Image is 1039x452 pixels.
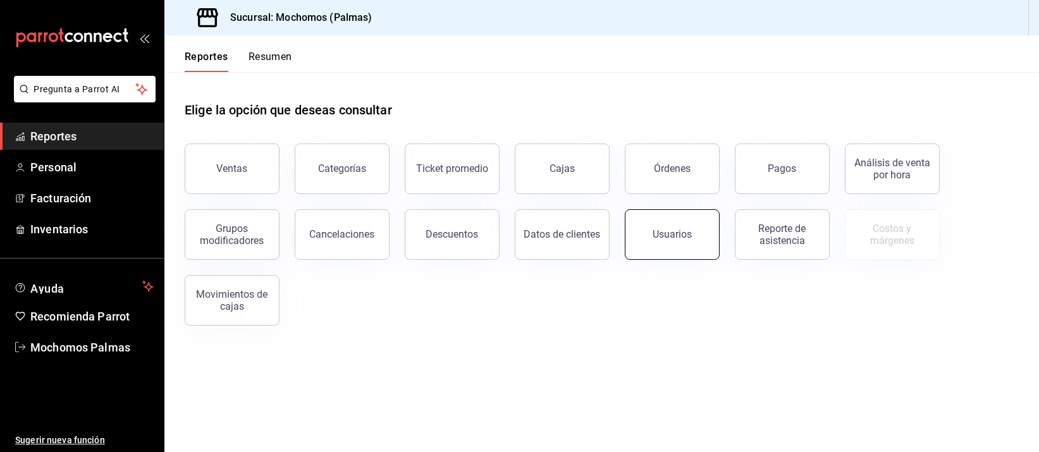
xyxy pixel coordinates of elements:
[185,275,280,326] button: Movimientos de cajas
[318,162,366,174] div: Categorías
[310,228,375,240] div: Cancelaciones
[30,128,154,145] span: Reportes
[193,223,271,247] div: Grupos modificadores
[550,162,575,174] div: Cajas
[524,228,601,240] div: Datos de clientes
[735,209,830,260] button: Reporte de asistencia
[30,190,154,207] span: Facturación
[515,144,610,194] button: Cajas
[30,339,154,356] span: Mochomos Palmas
[625,144,720,194] button: Órdenes
[30,308,154,325] span: Recomienda Parrot
[9,92,156,105] a: Pregunta a Parrot AI
[15,434,154,447] span: Sugerir nueva función
[185,51,228,72] button: Reportes
[185,144,280,194] button: Ventas
[853,223,931,247] div: Costos y márgenes
[30,159,154,176] span: Personal
[743,223,821,247] div: Reporte de asistencia
[853,157,931,181] div: Análisis de venta por hora
[653,228,692,240] div: Usuarios
[34,83,136,96] span: Pregunta a Parrot AI
[845,144,940,194] button: Análisis de venta por hora
[30,221,154,238] span: Inventarios
[768,162,797,174] div: Pagos
[416,162,488,174] div: Ticket promedio
[185,209,280,260] button: Grupos modificadores
[515,209,610,260] button: Datos de clientes
[217,162,248,174] div: Ventas
[193,288,271,312] div: Movimientos de cajas
[654,162,691,174] div: Órdenes
[139,33,149,43] button: open_drawer_menu
[625,209,720,260] button: Usuarios
[14,76,156,102] button: Pregunta a Parrot AI
[185,51,292,72] div: navigation tabs
[220,10,372,25] h3: Sucursal: Mochomos (Palmas)
[405,144,500,194] button: Ticket promedio
[249,51,292,72] button: Resumen
[295,144,390,194] button: Categorías
[426,228,479,240] div: Descuentos
[295,209,390,260] button: Cancelaciones
[185,101,392,119] h1: Elige la opción que deseas consultar
[30,279,137,294] span: Ayuda
[735,144,830,194] button: Pagos
[845,209,940,260] button: Contrata inventarios para ver este reporte
[405,209,500,260] button: Descuentos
